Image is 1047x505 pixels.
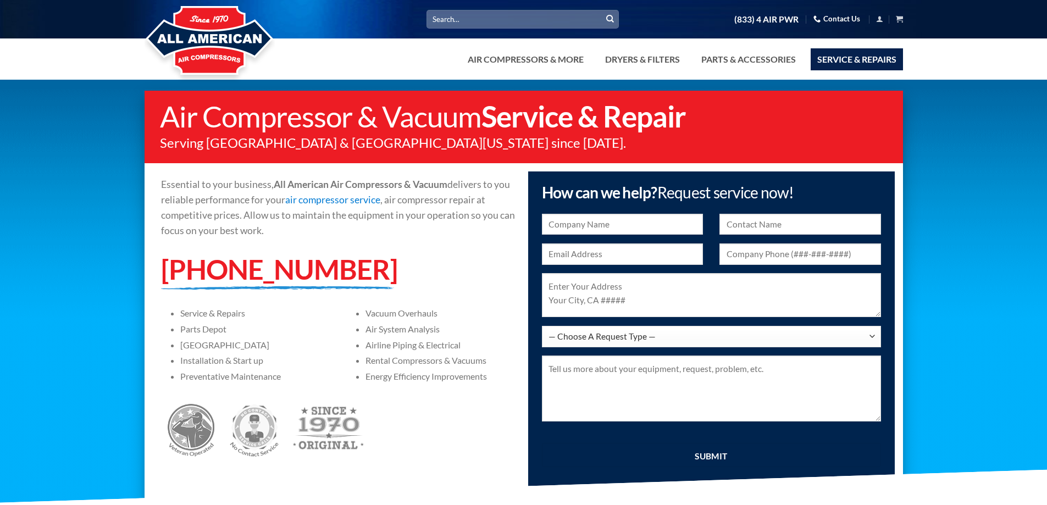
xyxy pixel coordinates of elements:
[180,355,330,365] p: Installation & Start up
[734,10,799,29] a: (833) 4 AIR PWR
[180,324,330,334] p: Parts Depot
[657,183,794,202] span: Request service now!
[161,179,515,236] span: Essential to your business, delivers to you reliable performance for your , air compressor repair...
[160,102,892,131] h1: Air Compressor & Vacuum
[542,243,703,265] input: Email Address
[719,243,881,265] input: Company Phone (###-###-####)
[365,308,515,318] p: Vacuum Overhauls
[426,10,619,28] input: Search…
[161,252,397,286] a: [PHONE_NUMBER]
[542,214,703,235] input: Company Name
[811,48,903,70] a: Service & Repairs
[542,183,794,202] span: How can we help?
[481,99,686,134] strong: Service & Repair
[180,371,330,381] p: Preventative Maintenance
[602,11,618,27] button: Submit
[180,340,330,350] p: [GEOGRAPHIC_DATA]
[365,340,515,350] p: Airline Piping & Electrical
[285,194,380,206] a: air compressor service
[542,443,881,467] input: Submit
[599,48,686,70] a: Dryers & Filters
[461,48,590,70] a: Air Compressors & More
[365,371,515,381] p: Energy Efficiency Improvements
[719,214,881,235] input: Contact Name
[274,179,447,190] strong: All American Air Compressors & Vacuum
[160,136,892,149] p: Serving [GEOGRAPHIC_DATA] & [GEOGRAPHIC_DATA][US_STATE] since [DATE].
[695,48,802,70] a: Parts & Accessories
[876,12,883,26] a: Login
[365,355,515,365] p: Rental Compressors & Vacuums
[180,308,330,318] p: Service & Repairs
[365,324,515,334] p: Air System Analysis
[813,10,860,27] a: Contact Us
